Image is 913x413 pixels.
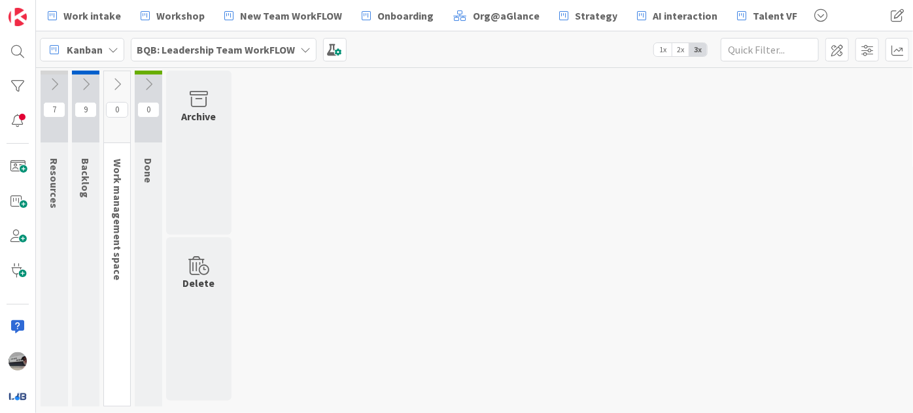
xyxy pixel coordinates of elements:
span: Backlog [79,158,92,198]
span: Org@aGlance [473,8,540,24]
a: Talent VF [729,4,805,27]
img: Visit kanbanzone.com [9,8,27,26]
span: 0 [137,102,160,118]
span: Work management space [111,159,124,280]
span: Onboarding [377,8,434,24]
img: jB [9,352,27,371]
span: Resources [48,158,61,208]
span: New Team WorkFLOW [240,8,342,24]
span: AI interaction [653,8,717,24]
span: 2x [672,43,689,56]
b: BQB: Leadership Team WorkFLOW [137,43,295,56]
a: New Team WorkFLOW [216,4,350,27]
span: Workshop [156,8,205,24]
a: Work intake [40,4,129,27]
a: AI interaction [629,4,725,27]
div: Delete [183,275,215,291]
input: Quick Filter... [721,38,819,61]
span: 1x [654,43,672,56]
a: Org@aGlance [445,4,547,27]
div: Archive [182,108,216,124]
span: 3x [689,43,707,56]
a: Strategy [551,4,625,27]
a: Workshop [133,4,213,27]
span: Kanban [67,42,103,58]
a: Onboarding [354,4,441,27]
span: 7 [43,102,65,118]
span: Work intake [63,8,121,24]
span: Strategy [575,8,617,24]
span: Done [142,158,155,183]
span: 0 [106,102,128,118]
img: avatar [9,387,27,405]
span: Talent VF [753,8,797,24]
span: 9 [75,102,97,118]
